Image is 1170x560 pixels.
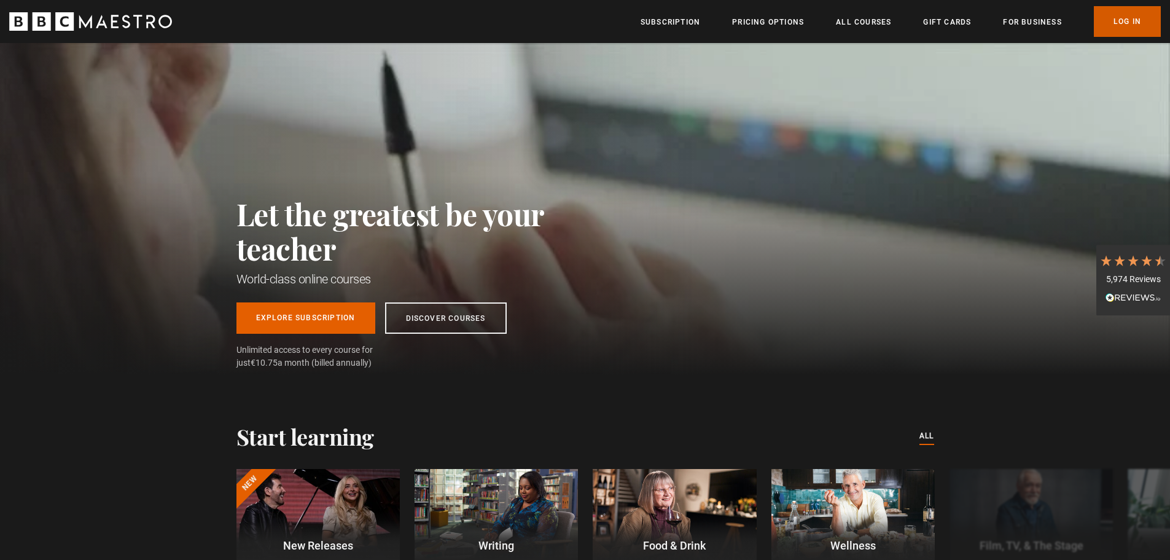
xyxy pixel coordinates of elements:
[236,197,599,266] h2: Let the greatest be your teacher
[641,16,700,28] a: Subscription
[1003,16,1061,28] a: For business
[732,16,804,28] a: Pricing Options
[1099,274,1167,286] div: 5,974 Reviews
[923,16,971,28] a: Gift Cards
[236,302,375,334] a: Explore Subscription
[836,16,891,28] a: All Courses
[236,270,599,288] h1: World-class online courses
[236,344,402,369] span: Unlimited access to every course for just a month (billed annually)
[251,358,278,368] span: €10.75
[1094,6,1161,37] a: Log In
[1106,293,1161,302] img: REVIEWS.io
[9,12,172,31] svg: BBC Maestro
[236,424,374,449] h2: Start learning
[919,430,934,443] a: All
[385,302,507,334] a: Discover Courses
[1099,254,1167,267] div: 4.7 Stars
[1096,245,1170,316] div: 5,974 ReviewsRead All Reviews
[641,6,1161,37] nav: Primary
[1099,291,1167,306] div: Read All Reviews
